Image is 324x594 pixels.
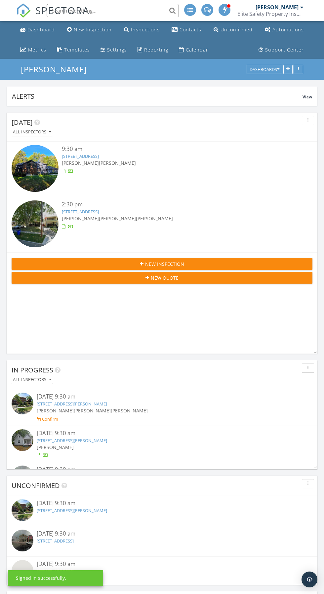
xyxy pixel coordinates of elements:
[121,24,162,36] a: Inspections
[12,145,312,193] a: 9:30 am [STREET_ADDRESS] [PERSON_NAME][PERSON_NAME]
[62,153,99,159] a: [STREET_ADDRESS]
[64,24,114,36] a: New Inspection
[12,200,59,247] img: streetview
[13,377,51,382] div: All Inspectors
[37,429,287,437] div: [DATE] 9:30 am
[37,538,74,544] a: [STREET_ADDRESS]
[135,44,171,56] a: Reporting
[12,499,33,521] img: streetview
[74,26,112,33] div: New Inspection
[12,481,60,490] span: Unconfirmed
[12,530,33,551] img: streetview
[21,64,93,75] a: [PERSON_NAME]
[303,94,312,100] span: View
[180,26,201,33] div: Contacts
[18,44,49,56] a: Metrics
[107,47,127,53] div: Settings
[12,375,53,384] button: All Inspectors
[62,145,288,153] div: 9:30 am
[16,575,66,581] div: Signed in successfully.
[13,130,51,134] div: All Inspectors
[37,444,74,450] span: [PERSON_NAME]
[62,200,288,209] div: 2:30 pm
[12,128,53,137] button: All Inspectors
[12,560,33,582] img: streetview
[256,44,306,56] a: Support Center
[42,416,58,422] div: Confirm
[62,215,99,222] span: [PERSON_NAME]
[37,466,287,474] div: [DATE] 9:30 am
[256,4,299,11] div: [PERSON_NAME]
[37,499,287,507] div: [DATE] 9:30 am
[12,560,312,583] a: [DATE] 9:30 am [STREET_ADDRESS]
[250,67,279,72] div: Dashboards
[12,466,312,495] a: [DATE] 9:30 am [STREET_ADDRESS] [PERSON_NAME] Confirm
[247,65,282,74] button: Dashboards
[12,258,312,270] button: New Inspection
[221,26,253,33] div: Unconfirmed
[27,26,55,33] div: Dashboard
[37,507,107,513] a: [STREET_ADDRESS][PERSON_NAME]
[37,401,107,407] a: [STREET_ADDRESS][PERSON_NAME]
[37,530,287,538] div: [DATE] 9:30 am
[98,44,130,56] a: Settings
[145,261,184,267] span: New Inspection
[35,3,90,17] span: SPECTORA
[64,47,90,53] div: Templates
[131,26,160,33] div: Inspections
[12,499,312,523] a: [DATE] 9:30 am [STREET_ADDRESS][PERSON_NAME]
[62,209,99,215] a: [STREET_ADDRESS]
[272,26,304,33] div: Automations
[12,393,33,414] img: streetview
[12,92,303,101] div: Alerts
[12,366,53,374] span: In Progress
[99,160,136,166] span: [PERSON_NAME]
[237,11,304,17] div: Elite Safety Property Inspections Inc.
[37,568,74,574] a: [STREET_ADDRESS]
[144,47,168,53] div: Reporting
[37,437,107,443] a: [STREET_ADDRESS][PERSON_NAME]
[12,272,312,284] button: New Quote
[136,215,173,222] span: [PERSON_NAME]
[12,118,33,127] span: [DATE]
[302,572,317,587] div: Open Intercom Messenger
[12,466,33,487] img: streetview
[16,9,90,23] a: SPECTORA
[37,560,287,568] div: [DATE] 9:30 am
[111,407,148,414] span: [PERSON_NAME]
[169,24,204,36] a: Contacts
[28,47,46,53] div: Metrics
[37,407,74,414] span: [PERSON_NAME]
[12,530,312,553] a: [DATE] 9:30 am [STREET_ADDRESS]
[62,160,99,166] span: [PERSON_NAME]
[37,416,58,422] a: Confirm
[47,4,179,17] input: Search everything...
[18,24,58,36] a: Dashboard
[265,47,304,53] div: Support Center
[99,215,136,222] span: [PERSON_NAME]
[12,145,59,192] img: 9556237%2Fcover_photos%2FKc0WaJfI7w0OzkzQOuqV%2Fsmall.jpg
[12,393,312,422] a: [DATE] 9:30 am [STREET_ADDRESS][PERSON_NAME] [PERSON_NAME][PERSON_NAME][PERSON_NAME] Confirm
[176,44,211,56] a: Calendar
[262,24,306,36] a: Automations (Advanced)
[211,24,255,36] a: Unconfirmed
[16,3,31,18] img: The Best Home Inspection Software - Spectora
[186,47,208,53] div: Calendar
[12,429,312,459] a: [DATE] 9:30 am [STREET_ADDRESS][PERSON_NAME] [PERSON_NAME]
[54,44,93,56] a: Templates
[12,200,312,249] a: 2:30 pm [STREET_ADDRESS] [PERSON_NAME][PERSON_NAME][PERSON_NAME]
[74,407,111,414] span: [PERSON_NAME]
[151,274,179,281] span: New Quote
[12,429,33,451] img: 9507994%2Fcover_photos%2F00FdwizOlibs0EQvr1oP%2Fsmall.jpg
[37,393,287,401] div: [DATE] 9:30 am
